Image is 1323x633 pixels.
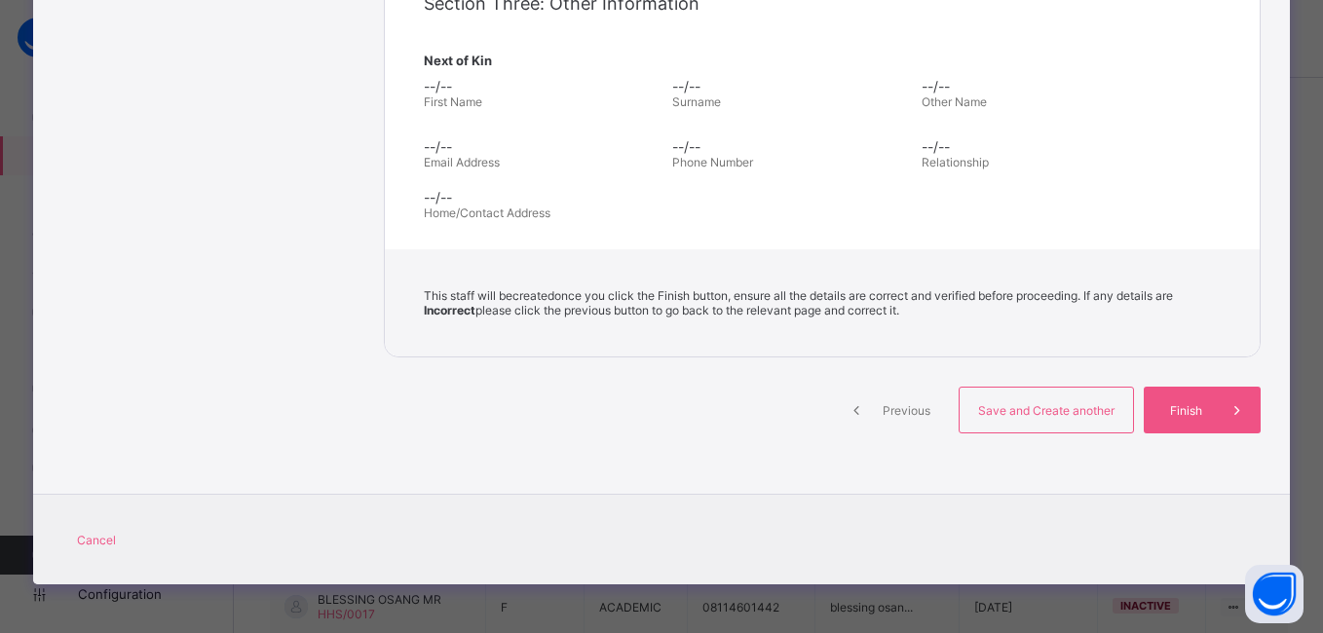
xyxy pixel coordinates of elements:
[424,78,662,94] span: --/--
[922,138,1160,155] span: --/--
[974,403,1118,418] span: Save and Create another
[424,303,475,317] b: Incorrect
[880,403,933,418] span: Previous
[424,138,662,155] span: --/--
[424,94,482,109] span: First Name
[424,189,1221,205] span: --/--
[1158,403,1214,418] span: Finish
[424,53,1221,68] span: Next of Kin
[672,78,911,94] span: --/--
[424,155,500,169] span: Email Address
[672,138,911,155] span: --/--
[672,155,753,169] span: Phone Number
[922,155,989,169] span: Relationship
[922,78,1160,94] span: --/--
[922,94,987,109] span: Other Name
[1245,565,1304,623] button: Open asap
[424,288,1173,317] span: This staff will be created once you click the Finish button, ensure all the details are correct a...
[77,533,116,547] span: Cancel
[672,94,721,109] span: Surname
[424,205,550,220] span: Home/Contact Address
